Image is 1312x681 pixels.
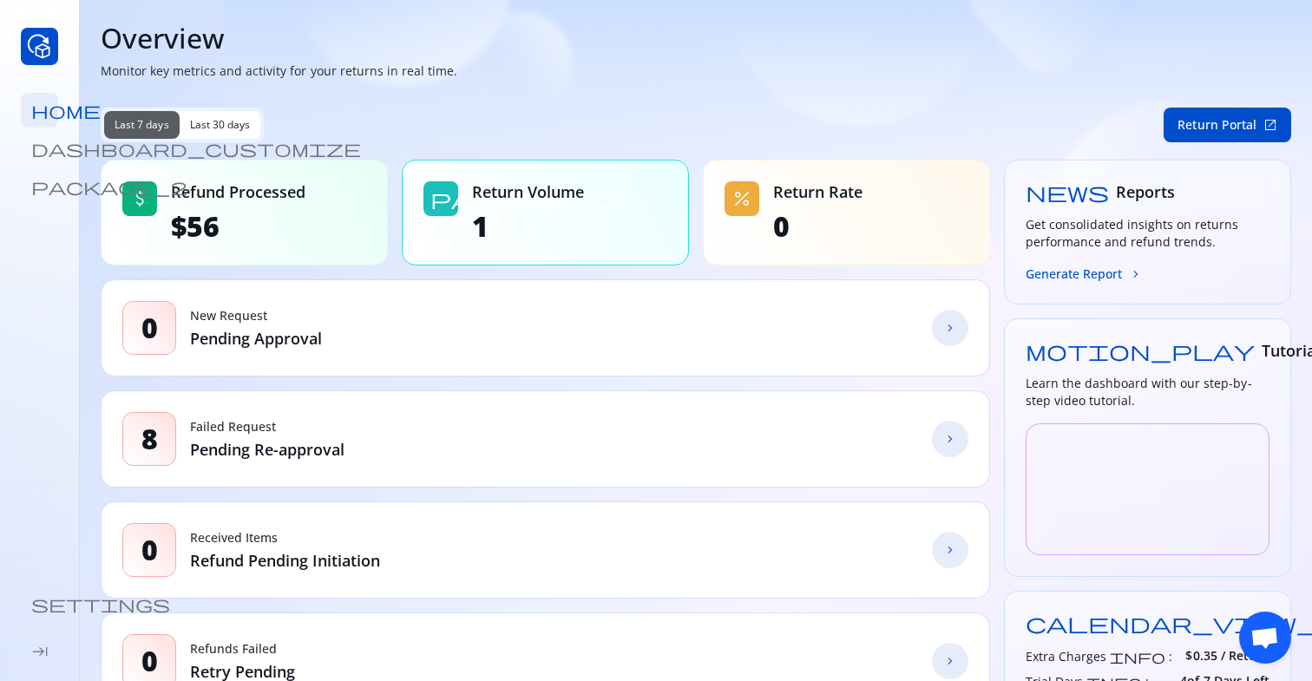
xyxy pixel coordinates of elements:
[472,181,584,202] span: Return Volume
[943,543,957,557] span: chevron_forward
[21,169,58,204] a: package_2
[1116,181,1175,202] span: Reports
[171,181,305,202] span: Refund Processed
[1026,647,1172,665] div: :
[1026,375,1269,409] h3: Learn the dashboard with our step-by-step video tutorial.
[1026,423,1269,555] iframe: YouTube video player
[1026,181,1109,202] span: news
[190,328,322,349] p: Pending Approval
[472,209,584,244] span: 1
[31,140,361,157] span: dashboard_customize
[101,62,1291,80] p: Monitor key metrics and activity for your returns in real time.
[104,111,180,139] button: Last 7 days
[932,643,968,679] a: chevron_forward
[141,533,158,567] span: 0
[932,421,968,457] a: chevron_forward
[21,586,58,621] a: settings
[773,209,863,244] span: 0
[943,321,957,335] span: chevron_forward
[171,209,305,244] span: $56
[430,188,618,209] span: package_2
[1026,216,1269,251] h3: Get consolidated insights on returns performance and refund trends.
[190,439,344,460] p: Pending Re-approval
[1026,265,1143,283] button: Generate Reportchevron_forward
[21,131,58,166] a: dashboard_customize
[1110,650,1165,664] span: info
[190,307,322,324] p: New Request
[21,93,58,128] a: home
[932,310,968,346] a: chevron_forward
[932,532,968,568] a: chevron_forward
[943,432,957,446] span: chevron_forward
[1026,340,1255,361] span: motion_play
[101,21,1291,56] h1: Overview
[1263,118,1277,132] span: open_in_new
[1164,108,1291,142] button: Return Portalopen_in_new
[190,118,251,132] span: Last 30 days
[141,422,158,456] span: 8
[31,643,49,660] span: keyboard_tab
[773,181,863,202] span: Return Rate
[1129,267,1143,281] span: chevron_forward
[1026,648,1106,665] h3: Extra Charges
[190,550,380,571] p: Refund Pending Initiation
[1185,647,1269,665] span: $0.35 / Return
[141,644,158,678] span: 0
[129,188,150,209] span: attach_money
[190,418,344,435] p: Failed Request
[31,595,170,612] span: settings
[141,311,158,345] span: 0
[115,118,169,132] span: Last 7 days
[731,188,752,209] span: percent
[190,640,295,658] p: Refunds Failed
[180,111,261,139] button: Last 30 days
[31,101,101,119] span: home
[31,178,187,195] span: package_2
[1239,612,1291,664] div: Open chat
[190,529,380,547] p: Received Items
[21,28,58,65] img: Logo
[21,643,58,660] div: keyboard_tab
[943,654,957,668] span: chevron_forward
